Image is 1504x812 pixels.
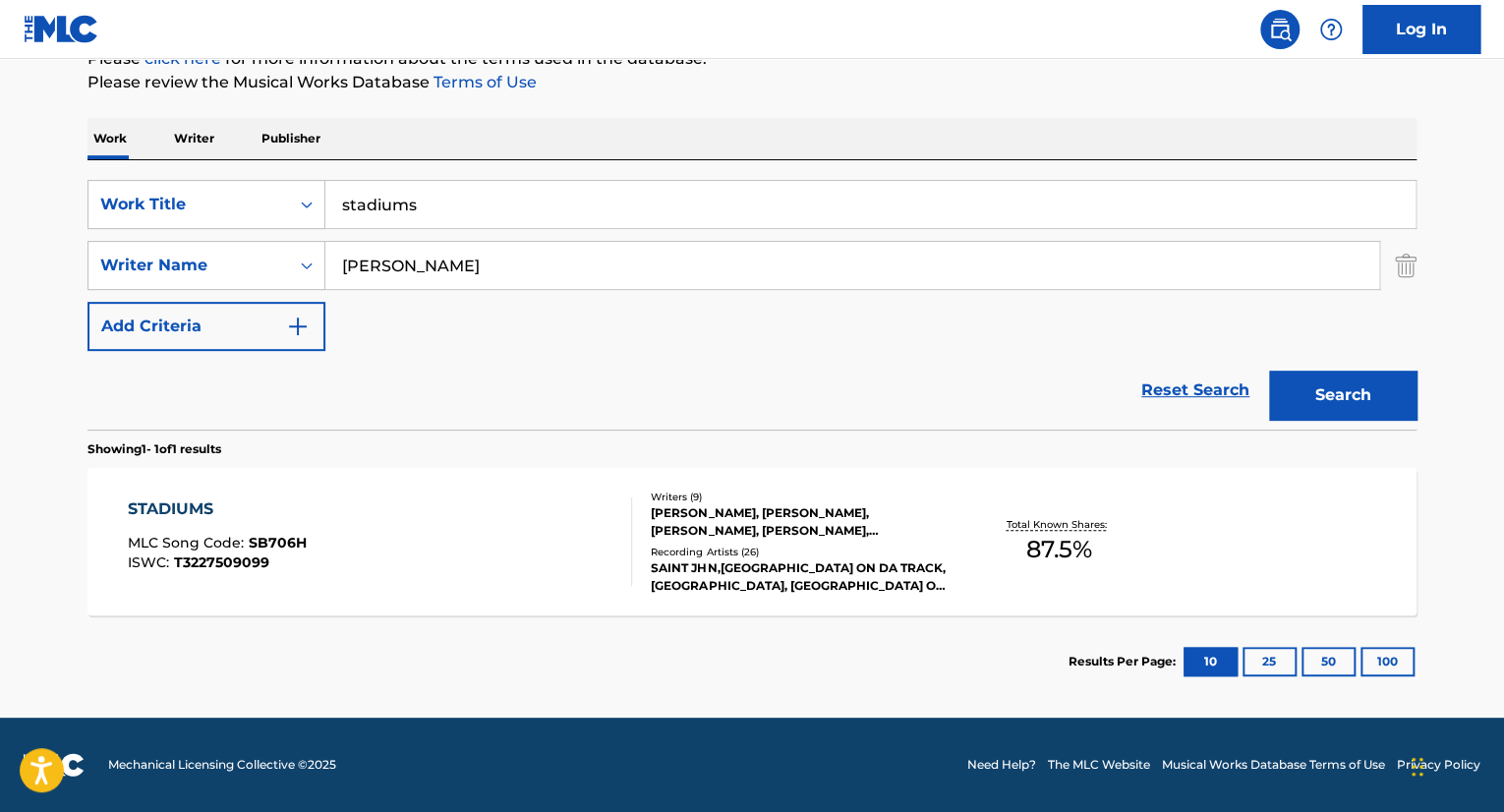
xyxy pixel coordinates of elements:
[651,490,948,504] div: Writers ( 9 )
[100,254,277,277] div: Writer Name
[1131,369,1259,412] a: Reset Search
[1406,718,1504,812] iframe: Chat Widget
[128,534,249,551] span: MLC Song Code :
[430,73,537,91] a: Terms of Use
[87,118,133,159] p: Work
[1006,517,1111,532] p: Total Known Shares:
[249,534,307,551] span: SB706H
[108,756,336,774] span: Mechanical Licensing Collective © 2025
[128,553,174,571] span: ISWC :
[1362,5,1480,54] a: Log In
[1260,10,1300,49] a: Public Search
[1069,653,1181,670] p: Results Per Page:
[1048,756,1150,774] a: The MLC Website
[87,180,1417,430] form: Search Form
[1397,756,1480,774] a: Privacy Policy
[24,15,99,43] img: MLC Logo
[87,468,1417,615] a: STADIUMSMLC Song Code:SB706HISWC:T3227509099Writers (9)[PERSON_NAME], [PERSON_NAME], [PERSON_NAME...
[256,118,326,159] p: Publisher
[1360,647,1415,676] button: 100
[967,756,1036,774] a: Need Help?
[174,553,269,571] span: T3227509099
[1395,241,1417,290] img: Delete Criterion
[1243,647,1297,676] button: 25
[1319,18,1343,41] img: help
[1268,18,1292,41] img: search
[286,315,310,338] img: 9d2ae6d4665cec9f34b9.svg
[651,504,948,540] div: [PERSON_NAME], [PERSON_NAME], [PERSON_NAME], [PERSON_NAME], [PERSON_NAME] [PERSON_NAME], [PERSON_...
[651,545,948,559] div: Recording Artists ( 26 )
[87,440,221,458] p: Showing 1 - 1 of 1 results
[651,559,948,595] div: SAINT JHN,[GEOGRAPHIC_DATA] ON DA TRACK, [GEOGRAPHIC_DATA], [GEOGRAPHIC_DATA] ON DA TRACK, [GEOGR...
[100,193,277,216] div: Work Title
[87,71,1417,94] p: Please review the Musical Works Database
[1412,737,1423,796] div: Drag
[1269,371,1417,420] button: Search
[1162,756,1385,774] a: Musical Works Database Terms of Use
[1311,10,1351,49] div: Help
[1184,647,1238,676] button: 10
[168,118,220,159] p: Writer
[24,753,85,777] img: logo
[1025,532,1091,567] span: 87.5 %
[87,47,1417,71] p: Please for more information about the terms used in the database.
[128,497,307,521] div: STADIUMS
[87,302,325,351] button: Add Criteria
[1302,647,1356,676] button: 50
